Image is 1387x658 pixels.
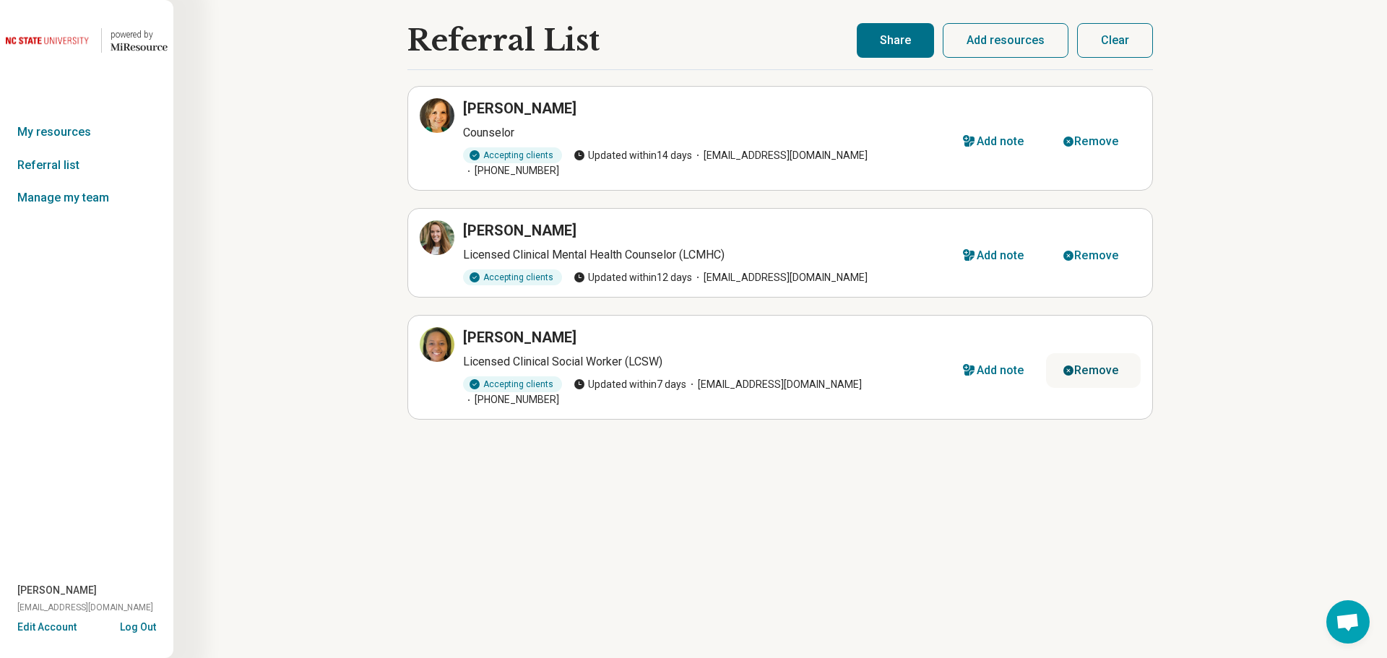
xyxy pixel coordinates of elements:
[977,250,1024,261] div: Add note
[977,365,1024,376] div: Add note
[977,136,1024,147] div: Add note
[1046,238,1141,273] button: Remove
[463,124,946,142] p: Counselor
[946,238,1047,273] button: Add note
[463,269,562,285] div: Accepting clients
[1046,124,1141,159] button: Remove
[692,148,868,163] span: [EMAIL_ADDRESS][DOMAIN_NAME]
[463,163,559,178] span: [PHONE_NUMBER]
[111,28,168,41] div: powered by
[463,376,562,392] div: Accepting clients
[6,23,92,58] img: North Carolina State University
[946,353,1047,388] button: Add note
[463,220,576,241] h3: [PERSON_NAME]
[463,327,576,347] h3: [PERSON_NAME]
[463,353,946,371] p: Licensed Clinical Social Worker (LCSW)
[1074,365,1118,376] div: Remove
[943,23,1068,58] button: Add resources
[857,23,934,58] button: Share
[1074,136,1118,147] div: Remove
[463,392,559,407] span: [PHONE_NUMBER]
[463,98,576,118] h3: [PERSON_NAME]
[17,620,77,635] button: Edit Account
[692,270,868,285] span: [EMAIL_ADDRESS][DOMAIN_NAME]
[574,148,692,163] span: Updated within 14 days
[17,601,153,614] span: [EMAIL_ADDRESS][DOMAIN_NAME]
[1077,23,1153,58] button: Clear
[6,23,168,58] a: North Carolina State University powered by
[463,246,946,264] p: Licensed Clinical Mental Health Counselor (LCMHC)
[1046,353,1141,388] button: Remove
[574,377,686,392] span: Updated within 7 days
[574,270,692,285] span: Updated within 12 days
[1326,600,1370,644] a: Open chat
[686,377,862,392] span: [EMAIL_ADDRESS][DOMAIN_NAME]
[17,583,97,598] span: [PERSON_NAME]
[120,620,156,631] button: Log Out
[1074,250,1118,261] div: Remove
[407,24,600,57] h1: Referral List
[946,124,1047,159] button: Add note
[463,147,562,163] div: Accepting clients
